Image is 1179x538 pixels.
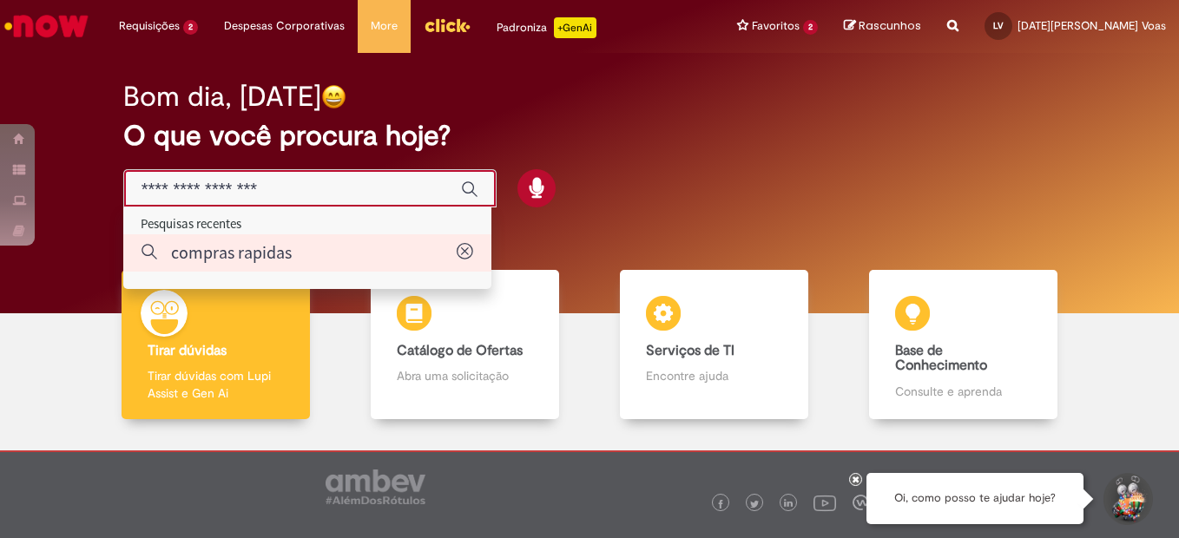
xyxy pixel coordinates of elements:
[123,82,321,112] h2: Bom dia, [DATE]
[895,342,987,375] b: Base de Conhecimento
[859,17,921,34] span: Rascunhos
[2,9,91,43] img: ServiceNow
[839,270,1088,420] a: Base de Conhecimento Consulte e aprenda
[183,20,198,35] span: 2
[813,491,836,514] img: logo_footer_youtube.png
[866,473,1083,524] div: Oi, como posso te ajudar hoje?
[371,17,398,35] span: More
[148,342,227,359] b: Tirar dúvidas
[1018,18,1166,33] span: [DATE][PERSON_NAME] Voas
[326,469,425,504] img: logo_footer_ambev_rotulo_gray.png
[589,270,839,420] a: Serviços de TI Encontre ajuda
[895,383,1031,400] p: Consulte e aprenda
[119,17,180,35] span: Requisições
[1101,473,1153,525] button: Iniciar Conversa de Suporte
[554,17,596,38] p: +GenAi
[752,17,800,35] span: Favoritos
[397,367,533,384] p: Abra uma solicitação
[91,270,340,420] a: Tirar dúvidas Tirar dúvidas com Lupi Assist e Gen Ai
[224,17,345,35] span: Despesas Corporativas
[646,342,734,359] b: Serviços de TI
[803,20,818,35] span: 2
[123,121,1057,151] h2: O que você procura hoje?
[646,367,782,384] p: Encontre ajuda
[424,12,471,38] img: click_logo_yellow_360x200.png
[340,270,589,420] a: Catálogo de Ofertas Abra uma solicitação
[321,84,346,109] img: happy-face.png
[148,367,284,402] p: Tirar dúvidas com Lupi Assist e Gen Ai
[993,20,1004,31] span: LV
[397,342,523,359] b: Catálogo de Ofertas
[844,18,921,35] a: Rascunhos
[497,17,596,38] div: Padroniza
[716,500,725,508] img: logo_footer_facebook.png
[784,499,793,509] img: logo_footer_linkedin.png
[853,495,868,510] img: logo_footer_workplace.png
[750,500,759,508] img: logo_footer_twitter.png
